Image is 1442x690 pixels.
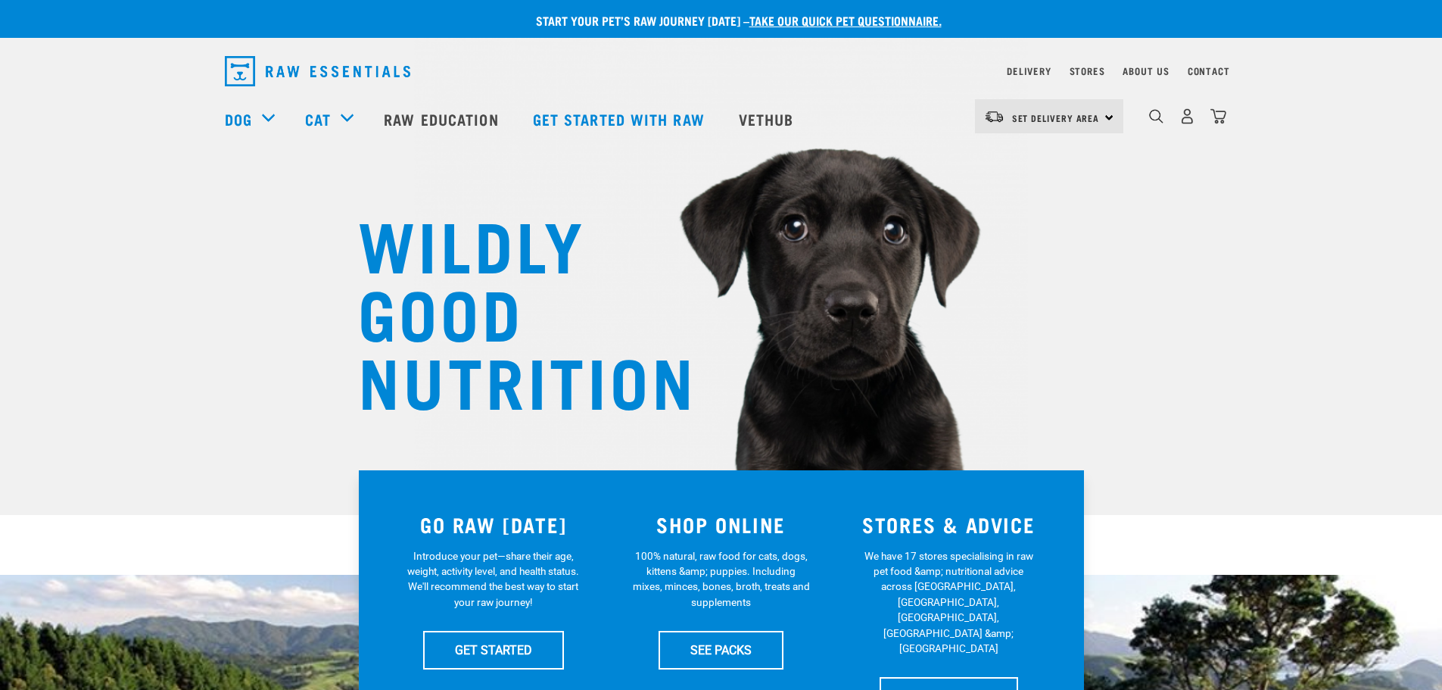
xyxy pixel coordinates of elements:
[225,108,252,130] a: Dog
[1149,109,1163,123] img: home-icon-1@2x.png
[369,89,517,149] a: Raw Education
[860,548,1038,657] p: We have 17 stores specialising in raw pet food &amp; nutritional advice across [GEOGRAPHIC_DATA],...
[213,50,1230,92] nav: dropdown navigation
[632,548,810,610] p: 100% natural, raw food for cats, dogs, kittens &amp; puppies. Including mixes, minces, bones, bro...
[404,548,582,610] p: Introduce your pet—share their age, weight, activity level, and health status. We'll recommend th...
[1123,68,1169,73] a: About Us
[1179,108,1195,124] img: user.png
[1012,115,1100,120] span: Set Delivery Area
[225,56,410,86] img: Raw Essentials Logo
[1188,68,1230,73] a: Contact
[1007,68,1051,73] a: Delivery
[358,208,661,413] h1: WILDLY GOOD NUTRITION
[1210,108,1226,124] img: home-icon@2x.png
[724,89,813,149] a: Vethub
[389,513,599,536] h3: GO RAW [DATE]
[844,513,1054,536] h3: STORES & ADVICE
[305,108,331,130] a: Cat
[749,17,942,23] a: take our quick pet questionnaire.
[423,631,564,669] a: GET STARTED
[1070,68,1105,73] a: Stores
[616,513,826,536] h3: SHOP ONLINE
[984,110,1004,123] img: van-moving.png
[518,89,724,149] a: Get started with Raw
[659,631,783,669] a: SEE PACKS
